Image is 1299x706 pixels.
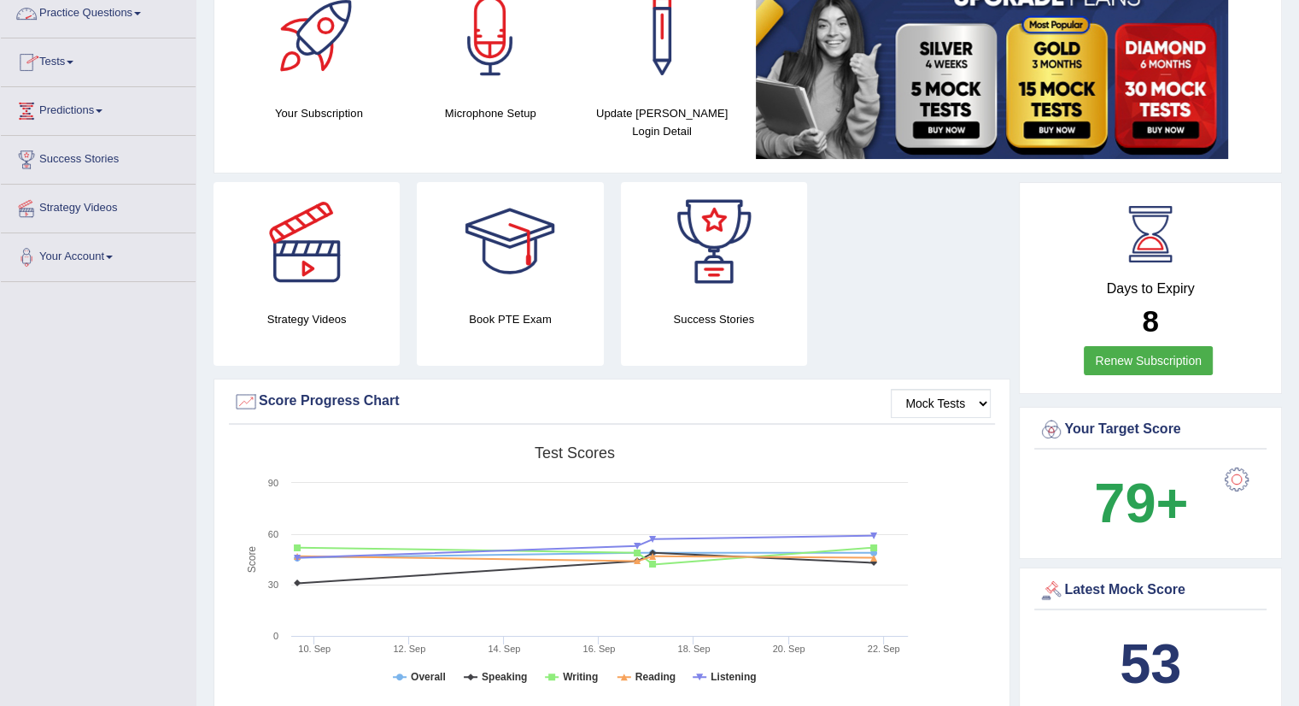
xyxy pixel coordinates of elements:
[1039,578,1262,603] div: Latest Mock Score
[1,87,196,130] a: Predictions
[621,310,807,328] h4: Success Stories
[1094,472,1188,534] b: 79+
[1,185,196,227] a: Strategy Videos
[711,671,756,683] tspan: Listening
[246,546,258,574] tspan: Score
[488,644,520,654] tspan: 14. Sep
[1142,304,1158,338] b: 8
[582,644,615,654] tspan: 16. Sep
[1084,346,1213,375] a: Renew Subscription
[214,310,400,328] h4: Strategy Videos
[1039,417,1262,443] div: Your Target Score
[563,671,598,683] tspan: Writing
[1120,632,1181,695] b: 53
[417,310,603,328] h4: Book PTE Exam
[413,104,568,122] h4: Microphone Setup
[233,389,991,415] div: Score Progress Chart
[242,104,396,122] h4: Your Subscription
[1039,281,1262,297] h4: Days to Expiry
[1,136,196,179] a: Success Stories
[268,478,278,488] text: 90
[298,644,331,654] tspan: 10. Sep
[411,671,446,683] tspan: Overall
[393,644,425,654] tspan: 12. Sep
[482,671,527,683] tspan: Speaking
[268,529,278,539] text: 60
[535,444,615,462] tspan: Test scores
[585,104,740,140] h4: Update [PERSON_NAME] Login Detail
[678,644,711,654] tspan: 18. Sep
[273,631,278,641] text: 0
[868,644,900,654] tspan: 22. Sep
[1,233,196,276] a: Your Account
[773,644,805,654] tspan: 20. Sep
[268,580,278,590] text: 30
[1,38,196,81] a: Tests
[635,671,676,683] tspan: Reading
